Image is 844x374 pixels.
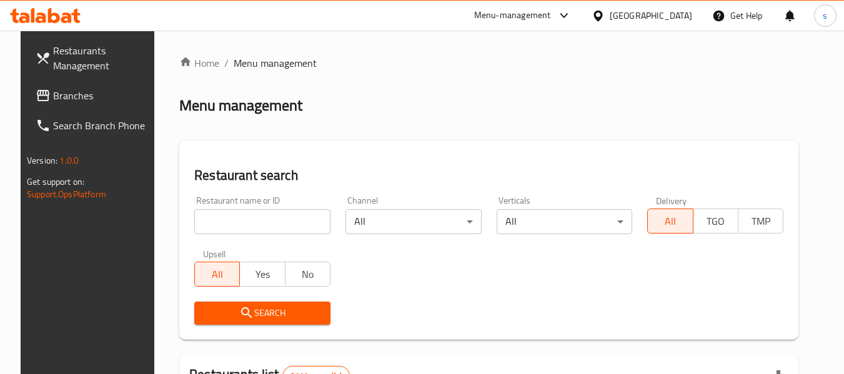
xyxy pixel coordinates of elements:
[610,9,692,22] div: [GEOGRAPHIC_DATA]
[53,118,152,133] span: Search Branch Phone
[245,265,280,283] span: Yes
[497,209,633,234] div: All
[204,305,320,321] span: Search
[26,111,162,140] a: Search Branch Phone
[647,209,693,234] button: All
[234,56,317,71] span: Menu management
[474,8,551,23] div: Menu-management
[656,196,687,205] label: Delivery
[179,56,798,71] nav: breadcrumb
[653,212,688,230] span: All
[203,249,226,258] label: Upsell
[194,302,330,325] button: Search
[345,209,482,234] div: All
[26,36,162,81] a: Restaurants Management
[693,209,738,234] button: TGO
[194,166,783,185] h2: Restaurant search
[194,262,240,287] button: All
[179,96,302,116] h2: Menu management
[53,43,152,73] span: Restaurants Management
[285,262,330,287] button: No
[27,152,57,169] span: Version:
[26,81,162,111] a: Branches
[27,174,84,190] span: Get support on:
[224,56,229,71] li: /
[823,9,827,22] span: s
[743,212,778,230] span: TMP
[179,56,219,71] a: Home
[59,152,79,169] span: 1.0.0
[239,262,285,287] button: Yes
[698,212,733,230] span: TGO
[194,209,330,234] input: Search for restaurant name or ID..
[53,88,152,103] span: Branches
[27,186,106,202] a: Support.OpsPlatform
[200,265,235,283] span: All
[738,209,783,234] button: TMP
[290,265,325,283] span: No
